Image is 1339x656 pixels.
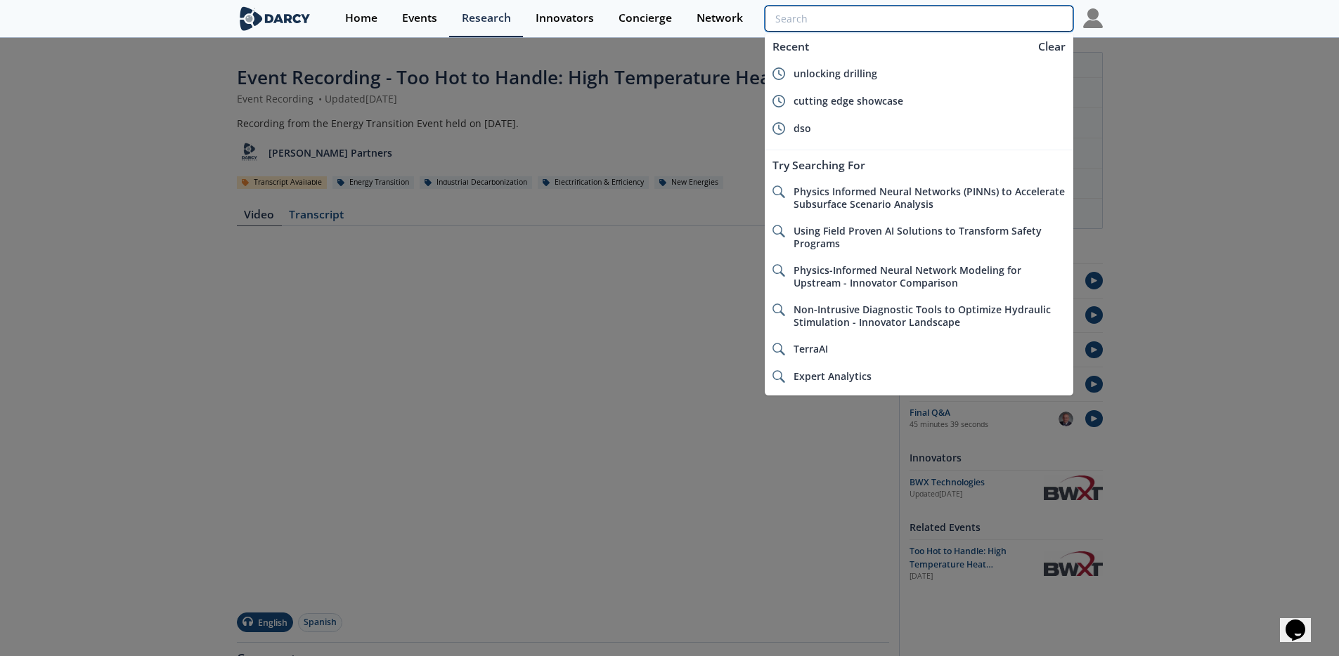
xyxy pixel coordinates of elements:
[794,303,1051,329] span: Non-Intrusive Diagnostic Tools to Optimize Hydraulic Stimulation - Innovator Landscape
[772,95,785,107] img: icon
[794,122,811,135] span: dso
[772,264,785,277] img: icon
[765,152,1073,178] div: Try Searching For
[765,6,1073,32] input: Advanced Search
[536,13,594,24] div: Innovators
[697,13,743,24] div: Network
[619,13,672,24] div: Concierge
[794,263,1021,289] span: Physics-Informed Neural Network Modeling for Upstream - Innovator Comparison
[794,67,877,80] span: unlocking drilling
[772,67,785,80] img: icon
[1280,600,1325,642] iframe: chat widget
[402,13,437,24] div: Events
[794,342,828,355] span: TerraAI
[772,225,785,237] img: icon
[794,369,872,383] span: Expert Analytics
[765,34,1030,60] div: Recent
[794,224,1042,250] span: Using Field Proven AI Solutions to Transform Safety Programs
[1033,39,1070,55] div: Clear
[794,94,903,107] span: cutting edge showcase
[794,185,1065,211] span: Physics Informed Neural Networks (PINNs) to Accelerate Subsurface Scenario Analysis
[772,185,785,198] img: icon
[772,370,785,383] img: icon
[237,6,313,31] img: logo-wide.svg
[772,303,785,316] img: icon
[462,13,511,24] div: Research
[1083,8,1103,28] img: Profile
[772,122,785,135] img: icon
[772,343,785,355] img: icon
[345,13,377,24] div: Home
